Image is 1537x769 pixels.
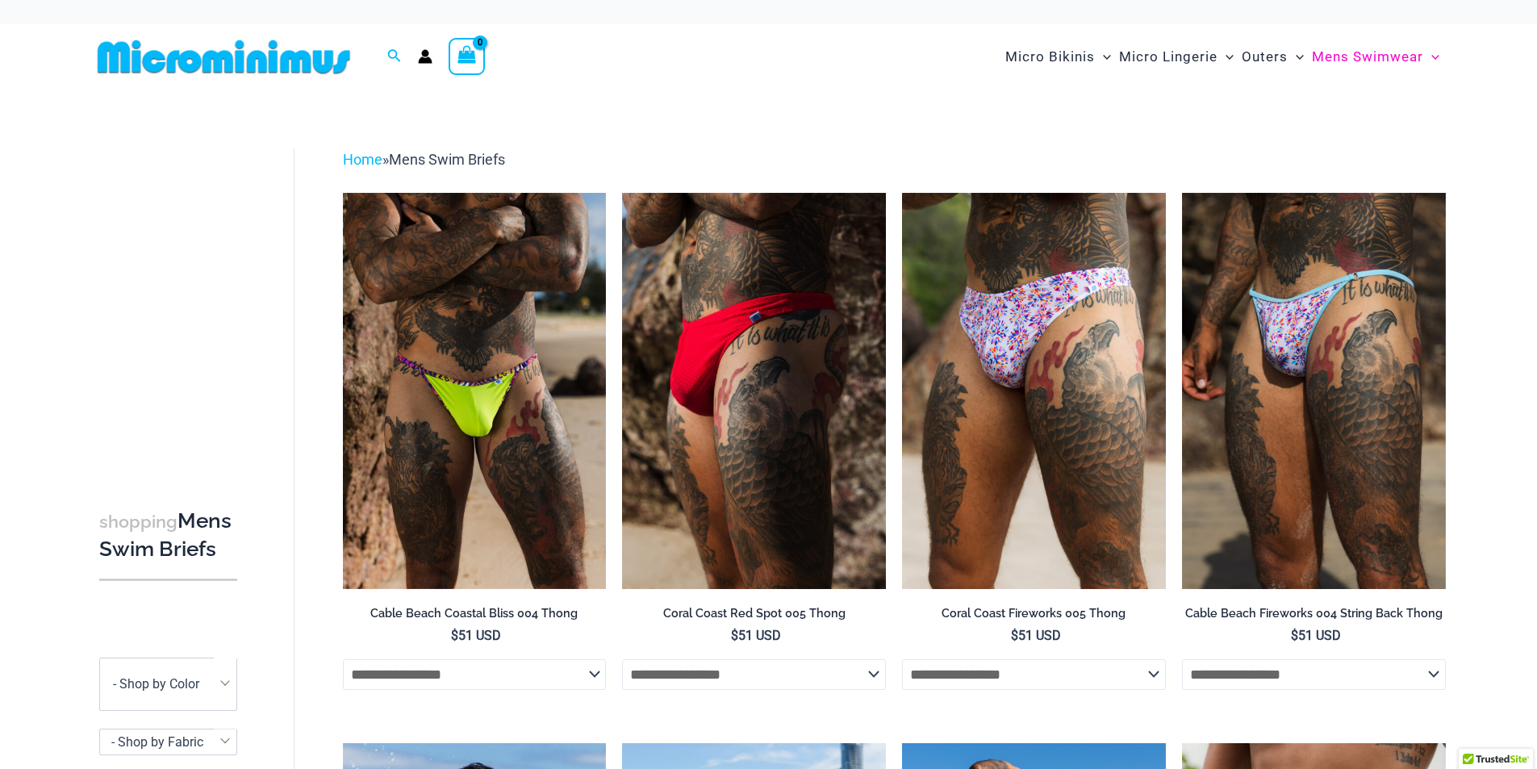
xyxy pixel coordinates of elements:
img: Coral Coast Fireworks 005 Thong 01 [902,193,1166,588]
span: $ [1011,628,1018,643]
span: shopping [99,512,178,532]
span: - Shop by Fabric [100,729,236,754]
span: Menu Toggle [1217,36,1234,77]
a: Micro LingerieMenu ToggleMenu Toggle [1115,32,1238,81]
span: Menu Toggle [1095,36,1111,77]
bdi: 51 USD [1291,628,1341,643]
a: Cable Beach Fireworks 004 String Back Thong [1182,606,1446,627]
span: - Shop by Color [113,676,199,692]
h2: Cable Beach Fireworks 004 String Back Thong [1182,606,1446,621]
a: Search icon link [387,47,402,67]
a: Mens SwimwearMenu ToggleMenu Toggle [1308,32,1443,81]
h2: Coral Coast Fireworks 005 Thong [902,606,1166,621]
span: » [343,151,505,168]
a: Coral Coast Red Spot 005 Thong 11Coral Coast Red Spot 005 Thong 12Coral Coast Red Spot 005 Thong 12 [622,193,886,588]
span: - Shop by Fabric [99,729,237,755]
a: Coral Coast Fireworks 005 Thong 01Coral Coast Fireworks 005 Thong 02Coral Coast Fireworks 005 Tho... [902,193,1166,588]
span: - Shop by Color [99,658,237,711]
a: Coral Coast Red Spot 005 Thong [622,606,886,627]
bdi: 51 USD [731,628,781,643]
a: Coral Coast Fireworks 005 Thong [902,606,1166,627]
span: - Shop by Fabric [111,734,203,750]
img: Cable Beach Fireworks 004 String Back Thong 06 [1182,193,1446,588]
span: Mens Swim Briefs [389,151,505,168]
span: $ [451,628,458,643]
a: Account icon link [418,49,432,64]
a: OutersMenu ToggleMenu Toggle [1238,32,1308,81]
span: Mens Swimwear [1312,36,1423,77]
a: Home [343,151,382,168]
bdi: 51 USD [1011,628,1061,643]
span: Menu Toggle [1423,36,1439,77]
bdi: 51 USD [451,628,501,643]
span: $ [1291,628,1298,643]
img: MM SHOP LOGO FLAT [91,39,357,75]
h2: Coral Coast Red Spot 005 Thong [622,606,886,621]
a: Cable Beach Coastal Bliss 004 Thong [343,606,607,627]
nav: Site Navigation [999,30,1447,84]
a: Micro BikinisMenu ToggleMenu Toggle [1001,32,1115,81]
img: Coral Coast Red Spot 005 Thong 11 [622,193,886,588]
a: View Shopping Cart, empty [449,38,486,75]
span: - Shop by Color [100,658,236,710]
a: Cable Beach Coastal Bliss 004 Thong 04Cable Beach Coastal Bliss 004 Thong 05Cable Beach Coastal B... [343,193,607,588]
span: Menu Toggle [1288,36,1304,77]
a: Cable Beach Fireworks 004 String Back Thong 06Cable Beach Fireworks 004 String Back Thong 07Cable... [1182,193,1446,588]
span: Outers [1242,36,1288,77]
span: Micro Lingerie [1119,36,1217,77]
img: Cable Beach Coastal Bliss 004 Thong 04 [343,193,607,588]
iframe: TrustedSite Certified [99,135,244,458]
span: $ [731,628,738,643]
h2: Cable Beach Coastal Bliss 004 Thong [343,606,607,621]
h3: Mens Swim Briefs [99,508,237,563]
span: Micro Bikinis [1005,36,1095,77]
